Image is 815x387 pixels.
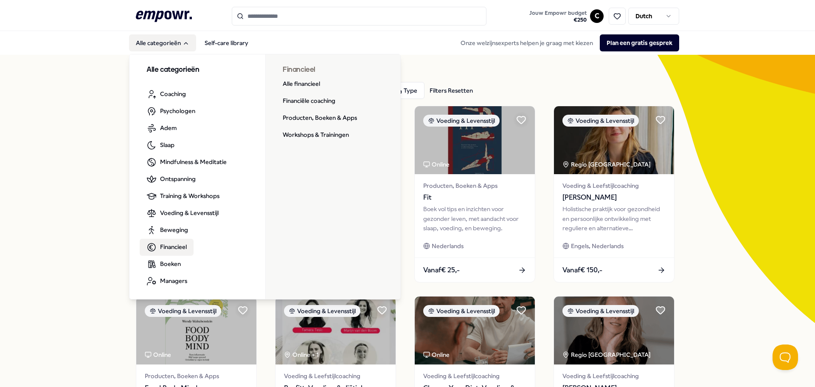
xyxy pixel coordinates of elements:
div: Voeding & Levensstijl [145,305,221,317]
span: Voeding & Leefstijlcoaching [562,181,666,190]
div: Voeding & Levensstijl [562,115,639,127]
div: Online [423,160,450,169]
span: Managers [160,276,187,285]
img: package image [415,106,535,174]
span: Engels, Nederlands [571,241,624,251]
a: Psychologen [140,103,202,120]
button: Type [388,82,424,99]
h3: Financieel [283,65,384,76]
span: Beweging [160,225,188,234]
img: package image [554,297,674,364]
span: Ontspanning [160,174,196,184]
a: Slaap [140,137,181,154]
a: package imageVoeding & LevensstijlRegio [GEOGRAPHIC_DATA] Voeding & Leefstijlcoaching[PERSON_NAME... [554,106,674,282]
span: Psychologen [160,106,195,116]
a: Beweging [140,222,195,239]
iframe: Help Scout Beacon - Open [773,345,798,370]
span: € 250 [529,17,587,23]
span: Financieel [160,242,187,251]
button: C [590,9,604,23]
span: Jouw Empowr budget [529,10,587,17]
a: Voeding & Levensstijl [140,205,225,222]
nav: Main [129,34,255,51]
h3: Alle categorieën [146,65,248,76]
a: Boeken [140,256,188,273]
a: Training & Workshops [140,188,226,205]
span: Voeding & Leefstijlcoaching [562,371,666,381]
img: package image [554,106,674,174]
img: package image [415,297,535,364]
span: Nederlands [432,241,464,251]
a: package imageVoeding & LevensstijlOnlineProducten, Boeken & AppsFitBoek vol tips en inzichten voo... [414,106,535,282]
a: Alle financieel [276,76,327,93]
a: Mindfulness & Meditatie [140,154,233,171]
span: [PERSON_NAME] [562,192,666,203]
div: Online + 1 [284,350,319,359]
span: Boeken [160,259,181,268]
img: package image [136,297,256,364]
div: Online [423,350,450,359]
input: Search for products, categories or subcategories [232,7,486,25]
div: Boek vol tips en inzichten voor gezonder leven, met aandacht voor slaap, voeding, en beweging. [423,204,526,233]
span: Vanaf € 150,- [562,265,602,276]
a: Coaching [140,86,193,103]
a: Ontspanning [140,171,202,188]
span: Voeding & Leefstijlcoaching [284,371,387,381]
a: Financiële coaching [276,93,342,110]
span: Training & Workshops [160,191,219,201]
span: Fit [423,192,526,203]
a: Adem [140,120,183,137]
img: package image [275,297,396,364]
div: Voeding & Levensstijl [423,305,500,317]
div: Regio [GEOGRAPHIC_DATA] [562,160,652,169]
div: Voeding & Levensstijl [284,305,360,317]
div: Alle categorieën [129,54,401,300]
a: Producten, Boeken & Apps [276,110,364,127]
div: Voeding & Levensstijl [562,305,639,317]
a: Managers [140,273,194,290]
div: Holistische praktijk voor gezondheid en persoonlijke ontwikkeling met reguliere en alternatieve g... [562,204,666,233]
span: Slaap [160,140,174,150]
a: Financieel [140,239,194,256]
span: Adem [160,123,177,133]
div: Onze welzijnsexperts helpen je graag met kiezen [454,34,679,51]
span: Voeding & Leefstijlcoaching [423,371,526,381]
div: Regio [GEOGRAPHIC_DATA] [562,350,652,359]
a: Self-care library [198,34,255,51]
span: Vanaf € 25,- [423,265,460,276]
span: Producten, Boeken & Apps [423,181,526,190]
a: Workshops & Trainingen [276,127,356,144]
button: Jouw Empowr budget€250 [528,8,588,25]
span: Voeding & Levensstijl [160,208,219,218]
a: Jouw Empowr budget€250 [526,7,590,25]
div: Online [145,350,171,359]
span: Mindfulness & Meditatie [160,157,227,167]
div: Voeding & Levensstijl [423,115,500,127]
button: Plan een gratis gesprek [600,34,679,51]
span: Coaching [160,89,186,99]
button: Alle categorieën [129,34,196,51]
div: Filters Resetten [430,86,473,95]
span: Producten, Boeken & Apps [145,371,248,381]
